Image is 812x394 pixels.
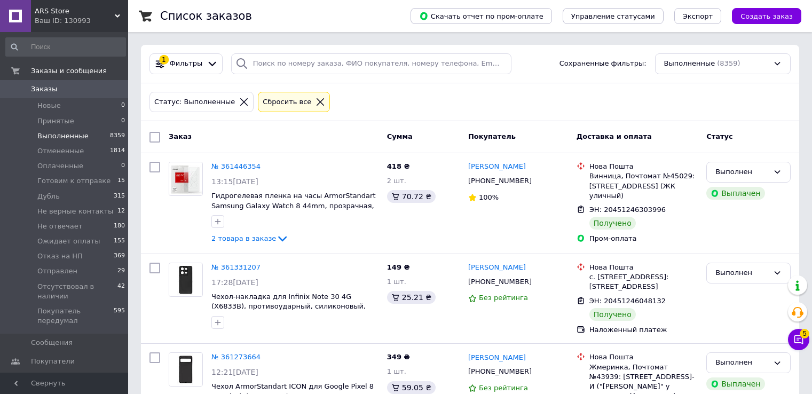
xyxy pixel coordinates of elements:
span: 2 товара в заказе [211,234,276,242]
span: Выполненные [37,131,89,141]
button: Скачать отчет по пром-оплате [411,8,552,24]
a: [PERSON_NAME] [468,353,526,363]
span: Статус [706,132,733,140]
span: 315 [114,192,125,201]
a: Чехол-накладка для Infinix Note 30 4G (X6833B), противоударный, силиконовый, Black с защитой камеры [211,293,366,320]
span: [PHONE_NUMBER] [468,278,532,286]
div: Ваш ID: 130993 [35,16,128,26]
div: Выплачен [706,187,764,200]
span: Заказы [31,84,57,94]
span: (8359) [717,59,740,67]
span: Без рейтинга [479,294,528,302]
a: 2 товара в заказе [211,234,289,242]
span: Фильтры [170,59,203,69]
h1: Список заказов [160,10,252,22]
span: Отказ на НП [37,251,83,261]
span: 369 [114,251,125,261]
div: Нова Пошта [589,162,698,171]
div: Пром-оплата [589,234,698,243]
a: № 361446354 [211,162,261,170]
div: Статус: Выполненные [152,97,237,108]
span: 12 [117,207,125,216]
span: 2 шт. [387,177,406,185]
div: 59.05 ₴ [387,381,436,394]
div: 70.72 ₴ [387,190,436,203]
span: 595 [114,306,125,326]
button: Чат с покупателем5 [788,329,809,350]
span: 0 [121,161,125,171]
a: Фото товару [169,352,203,387]
a: Фото товару [169,162,203,196]
div: Получено [589,217,636,230]
div: 25.21 ₴ [387,291,436,304]
span: ЭН: 20451246048132 [589,297,666,305]
a: Фото товару [169,263,203,297]
span: Создать заказ [740,12,793,20]
span: Дубль [37,192,60,201]
span: ЭН: 20451246303996 [589,206,666,214]
span: 1 шт. [387,367,406,375]
button: Экспорт [674,8,721,24]
span: Скачать отчет по пром-оплате [419,11,543,21]
span: Покупатель передумал [37,306,114,326]
span: Оплаченные [37,161,83,171]
span: 1 шт. [387,278,406,286]
div: Нова Пошта [589,263,698,272]
span: 12:21[DATE] [211,368,258,376]
img: Фото товару [169,353,202,386]
span: Сумма [387,132,413,140]
div: Выполнен [715,167,769,178]
span: 5 [800,329,809,338]
div: Выполнен [715,357,769,368]
div: Получено [589,308,636,321]
span: 0 [121,101,125,111]
span: Экспорт [683,12,713,20]
a: № 361273664 [211,353,261,361]
span: Отмененные [37,146,84,156]
span: Без рейтинга [479,384,528,392]
div: Нова Пошта [589,352,698,362]
span: ARS Store [35,6,115,16]
span: 8359 [110,131,125,141]
span: Управление статусами [571,12,655,20]
div: с. [STREET_ADDRESS]: [STREET_ADDRESS] [589,272,698,291]
span: [PHONE_NUMBER] [468,177,532,185]
span: Заказы и сообщения [31,66,107,76]
a: [PERSON_NAME] [468,263,526,273]
span: Заказ [169,132,192,140]
span: 155 [114,237,125,246]
a: Создать заказ [721,12,801,20]
div: 1 [159,55,169,65]
span: Новые [37,101,61,111]
span: 42 [117,282,125,301]
span: 149 ₴ [387,263,410,271]
span: Сохраненные фильтры: [559,59,647,69]
a: [PERSON_NAME] [468,162,526,172]
span: Гидрогелевая пленка на часы ArmorStandart Samsung Galaxy Watch 8 44mm, прозрачная, (ARM87437) [211,192,376,219]
span: Покупатели [31,357,75,366]
img: Фото товару [169,162,202,195]
span: 180 [114,222,125,231]
span: [PHONE_NUMBER] [468,367,532,375]
button: Создать заказ [732,8,801,24]
span: Выполненные [664,59,715,69]
span: 15 [117,176,125,186]
span: Покупатель [468,132,516,140]
span: 17:28[DATE] [211,278,258,287]
span: 13:15[DATE] [211,177,258,186]
a: № 361331207 [211,263,261,271]
span: Отправлен [37,266,77,276]
img: Фото товару [169,263,202,296]
span: 100% [479,193,499,201]
span: Отсутствовал в наличии [37,282,117,301]
span: 349 ₴ [387,353,410,361]
span: 418 ₴ [387,162,410,170]
div: Винница, Почтомат №45029: [STREET_ADDRESS] (ЖК уличный) [589,171,698,201]
span: Ожидает оплаты [37,237,100,246]
span: Доставка и оплата [577,132,652,140]
span: 29 [117,266,125,276]
span: 1814 [110,146,125,156]
button: Управление статусами [563,8,664,24]
input: Поиск по номеру заказа, ФИО покупателя, номеру телефона, Email, номеру накладной [231,53,511,74]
